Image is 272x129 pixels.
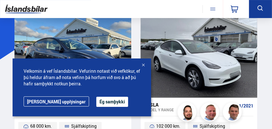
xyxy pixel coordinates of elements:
div: Tesla [144,102,234,107]
img: siFngHWaQ9KaOqBr.png [201,103,220,122]
img: nhp88E3Fdnt1Opn2.png [178,103,197,122]
a: [PERSON_NAME] upplýsingar [24,96,89,107]
span: Velkomin á vef Íslandsbílar. Vefurinn notast við vefkökur, ef þú heldur áfram að nota vefinn þá h... [24,68,140,87]
img: G0Ugv5HjCgRt.svg [5,2,48,16]
button: Ég samþykki [96,97,128,107]
img: FbJEzSuNWCJXmdc-.webp [224,103,243,122]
